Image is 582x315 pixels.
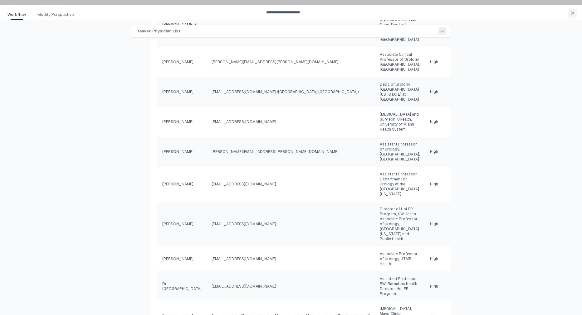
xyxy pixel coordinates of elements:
[157,77,207,107] td: [PERSON_NAME]
[207,271,375,301] td: [EMAIL_ADDRESS][DOMAIN_NAME]
[425,246,452,271] td: High
[207,246,375,271] td: [EMAIL_ADDRESS][DOMAIN_NAME]
[157,271,207,301] td: Dr. [GEOGRAPHIC_DATA]
[157,246,207,271] td: [PERSON_NAME]
[207,77,375,107] td: [EMAIL_ADDRESS][DOMAIN_NAME] ([GEOGRAPHIC_DATA] [GEOGRAPHIC_DATA])
[207,137,375,167] td: [PERSON_NAME][EMAIL_ADDRESS][PERSON_NAME][DOMAIN_NAME]
[157,107,207,137] td: [PERSON_NAME]
[425,107,452,137] td: High
[4,12,34,20] a: Workflow
[375,246,425,271] td: Associate Professor of Urology, UTMB Health
[157,137,207,167] td: [PERSON_NAME]
[375,77,425,107] td: Dept. of Urology, [GEOGRAPHIC_DATA][US_STATE] at [GEOGRAPHIC_DATA]
[375,202,425,246] td: Director of HoLEP Program, UW Health Associate Professor of Urology, [GEOGRAPHIC_DATA][US_STATE] ...
[207,167,375,202] td: [EMAIL_ADDRESS][DOMAIN_NAME]
[157,47,207,77] td: [PERSON_NAME]
[425,47,452,77] td: High
[425,202,452,246] td: High
[425,271,452,301] td: High
[425,77,452,107] td: High
[207,107,375,137] td: [EMAIL_ADDRESS][DOMAIN_NAME]
[37,12,74,18] span: Modify Perspective
[34,12,81,20] a: Modify Perspective
[375,167,425,202] td: Assistant Professor, Department of Urology at the [GEOGRAPHIC_DATA][US_STATE]
[375,271,425,301] td: Assistant Professor, RWJBarnabas Health, Director, HoLEP Program
[157,202,207,246] td: [PERSON_NAME]
[425,137,452,167] td: High
[375,137,425,167] td: Assistant Professor of Urology, [GEOGRAPHIC_DATA], [GEOGRAPHIC_DATA]
[136,28,180,34] span: Ranked Physician List
[157,167,207,202] td: [PERSON_NAME]
[7,12,26,18] span: Workflow
[207,202,375,246] td: [EMAIL_ADDRESS][DOMAIN_NAME]
[425,167,452,202] td: High
[375,47,425,77] td: Associate Clinical Professor of Urology, [GEOGRAPHIC_DATA], [GEOGRAPHIC_DATA]
[207,47,375,77] td: [PERSON_NAME][EMAIL_ADDRESS][PERSON_NAME][DOMAIN_NAME]
[375,107,425,137] td: [MEDICAL_DATA] and Surgeon, UHealth, University of Miami Health System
